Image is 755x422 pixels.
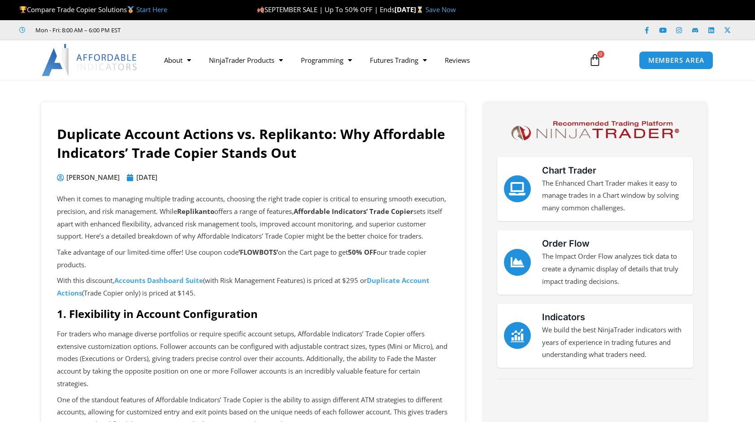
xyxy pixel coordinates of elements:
[257,5,395,14] span: SEPTEMBER SALE | Up To 50% OFF | Ends
[542,312,585,322] a: Indicators
[504,249,531,276] a: Order Flow
[436,50,479,70] a: Reviews
[395,5,425,14] strong: [DATE]
[575,47,615,73] a: 0
[239,248,278,257] b: ‘FLOWBOTS’
[136,173,157,182] time: [DATE]
[639,51,714,70] a: MEMBERS AREA
[64,171,120,184] span: [PERSON_NAME]
[542,165,596,176] a: Chart Trader
[127,6,134,13] img: 🥇
[57,125,449,162] h1: Duplicate Account Actions vs. Replikanto: Why Affordable Indicators’ Trade Copier Stands Out
[57,276,430,297] a: Duplicate Account Actions
[542,250,686,288] p: The Impact Order Flow analyzes tick data to create a dynamic display of details that truly impact...
[542,324,686,361] p: We build the best NinjaTrader indicators with years of experience in trading futures and understa...
[200,50,292,70] a: NinjaTrader Products
[177,207,214,216] strong: Replikanto
[294,207,413,216] strong: Affordable Indicators’ Trade Copier
[597,51,604,58] span: 0
[20,6,26,13] img: 🏆
[542,177,686,215] p: The Enhanced Chart Trader makes it easy to manage trades in a Chart window by solving many common...
[136,5,167,14] a: Start Here
[133,26,268,35] iframe: Customer reviews powered by Trustpilot
[542,238,590,249] a: Order Flow
[504,175,531,202] a: Chart Trader
[57,274,449,300] p: With this discount, (with Risk Management Features) is priced at $295 or (Trade Copier only) is p...
[417,6,423,13] img: ⌛
[257,6,264,13] img: 🍂
[57,193,449,243] p: When it comes to managing multiple trading accounts, choosing the right trade copier is critical ...
[57,328,449,390] p: For traders who manage diverse portfolios or require specific account setups, Affordable Indicato...
[19,5,167,14] span: Compare Trade Copier Solutions
[361,50,436,70] a: Futures Trading
[425,5,456,14] a: Save Now
[57,246,449,271] p: Take advantage of our limited-time offer! Use coupon code on the Cart page to get our trade copie...
[114,276,203,285] a: Accounts Dashboard Suite
[648,57,704,64] span: MEMBERS AREA
[348,248,377,257] strong: 50% OFF
[292,50,361,70] a: Programming
[42,44,138,76] img: LogoAI | Affordable Indicators – NinjaTrader
[33,25,121,35] span: Mon - Fri: 8:00 AM – 6:00 PM EST
[57,306,258,321] strong: 1. Flexibility in Account Configuration
[507,118,683,144] img: NinjaTrader Logo | Affordable Indicators – NinjaTrader
[504,322,531,349] a: Indicators
[155,50,200,70] a: About
[155,50,578,70] nav: Menu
